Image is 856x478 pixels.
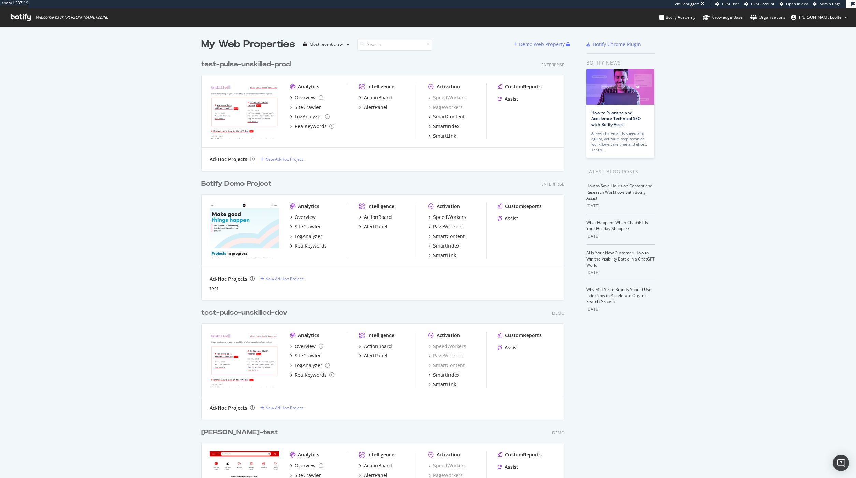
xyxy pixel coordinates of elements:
div: Knowledge Base [703,14,743,21]
div: [DATE] [586,306,655,312]
a: SpeedWorkers [428,343,466,350]
div: SmartIndex [433,123,459,130]
div: CustomReports [505,203,542,210]
div: SmartIndex [433,242,459,249]
div: Activation [437,83,460,90]
div: RealKeywords [295,123,327,130]
a: SiteCrawler [290,352,321,359]
div: test-pulse-unskilled-dev [201,308,287,318]
div: Open Intercom Messenger [833,455,849,471]
a: Botify Chrome Plugin [586,41,641,48]
div: Activation [437,332,460,339]
div: Intelligence [367,203,394,210]
a: SpeedWorkers [428,94,466,101]
div: My Web Properties [201,38,295,51]
a: SmartContent [428,362,465,369]
a: test-pulse-unskilled-dev [201,308,290,318]
a: New Ad-Hoc Project [260,405,303,411]
div: RealKeywords [295,371,327,378]
a: How to Save Hours on Content and Research Workflows with Botify Assist [586,183,652,201]
a: ActionBoard [359,214,392,221]
div: Enterprise [541,181,564,187]
div: Overview [295,343,316,350]
div: AlertPanel [364,352,387,359]
a: SpeedWorkers [428,462,466,469]
div: Ad-Hoc Projects [210,405,247,411]
a: Botify Demo Project [201,179,275,189]
span: Welcome back, [PERSON_NAME].coffe ! [36,15,108,20]
a: Assist [498,215,518,222]
span: lucien.coffe [799,14,842,20]
a: AI Is Your New Customer: How to Win the Visibility Battle in a ChatGPT World [586,250,655,268]
div: Botify Chrome Plugin [593,41,641,48]
a: RealKeywords [290,371,334,378]
a: Demo Web Property [514,41,566,47]
a: Assist [498,344,518,351]
a: test-pulse-unskilled-prod [201,59,293,69]
div: [DATE] [586,270,655,276]
a: Assist [498,96,518,102]
a: What Happens When ChatGPT Is Your Holiday Shopper? [586,220,648,231]
div: LogAnalyzer [295,362,322,369]
span: CRM User [722,1,739,6]
div: PageWorkers [433,223,463,230]
a: LogAnalyzer [290,233,322,240]
div: Overview [295,462,316,469]
span: CRM Account [751,1,774,6]
a: CustomReports [498,83,542,90]
a: Admin Page [813,1,841,7]
a: New Ad-Hoc Project [260,156,303,162]
div: SiteCrawler [295,223,321,230]
div: Organizations [750,14,785,21]
div: RealKeywords [295,242,327,249]
div: Overview [295,214,316,221]
a: Assist [498,464,518,470]
a: CustomReports [498,451,542,458]
div: [PERSON_NAME]-test [201,427,278,437]
div: SmartLink [433,132,456,139]
div: Ad-Hoc Projects [210,156,247,163]
div: ActionBoard [364,462,392,469]
a: AlertPanel [359,104,387,111]
a: SmartContent [428,233,465,240]
div: Intelligence [367,332,394,339]
div: Assist [505,464,518,470]
div: SmartLink [433,252,456,259]
div: CustomReports [505,332,542,339]
div: [DATE] [586,203,655,209]
a: SmartContent [428,113,465,120]
a: Knowledge Base [703,8,743,27]
a: SmartLink [428,381,456,388]
div: Viz Debugger: [675,1,699,7]
a: SmartIndex [428,123,459,130]
div: Assist [505,215,518,222]
a: test [210,285,218,292]
div: SmartLink [433,381,456,388]
a: PageWorkers [428,104,463,111]
img: test-pulse-unskilled-dev [210,332,279,387]
a: SiteCrawler [290,223,321,230]
a: SmartIndex [428,242,459,249]
div: LogAnalyzer [295,233,322,240]
a: Overview [290,214,316,221]
span: Admin Page [820,1,841,6]
div: CustomReports [505,83,542,90]
a: [PERSON_NAME]-test [201,427,281,437]
a: ActionBoard [359,462,392,469]
div: LogAnalyzer [295,113,322,120]
a: New Ad-Hoc Project [260,276,303,282]
a: Botify Academy [659,8,695,27]
div: New Ad-Hoc Project [265,276,303,282]
a: SmartLink [428,252,456,259]
div: Botify Academy [659,14,695,21]
div: SmartContent [433,233,465,240]
a: How to Prioritize and Accelerate Technical SEO with Botify Assist [591,110,641,127]
div: Botify news [586,59,655,67]
button: Demo Web Property [514,39,566,50]
img: How to Prioritize and Accelerate Technical SEO with Botify Assist [586,69,654,105]
div: Demo Web Property [519,41,565,48]
div: Intelligence [367,83,394,90]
